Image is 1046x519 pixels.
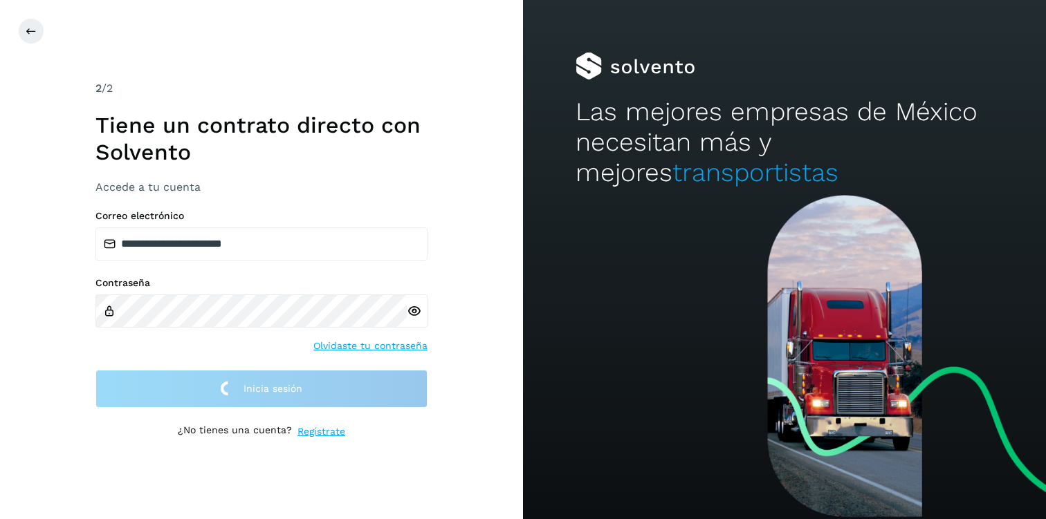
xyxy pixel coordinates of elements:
[95,210,428,222] label: Correo electrónico
[297,424,345,439] a: Regístrate
[95,180,428,194] h3: Accede a tu cuenta
[95,277,428,289] label: Contraseña
[672,158,838,187] span: transportistas
[95,112,428,165] h1: Tiene un contrato directo con Solvento
[313,339,428,353] a: Olvidaste tu contraseña
[95,80,428,97] div: /2
[95,370,428,408] button: Inicia sesión
[576,97,994,189] h2: Las mejores empresas de México necesitan más y mejores
[178,424,292,439] p: ¿No tienes una cuenta?
[95,82,102,95] span: 2
[244,384,302,393] span: Inicia sesión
